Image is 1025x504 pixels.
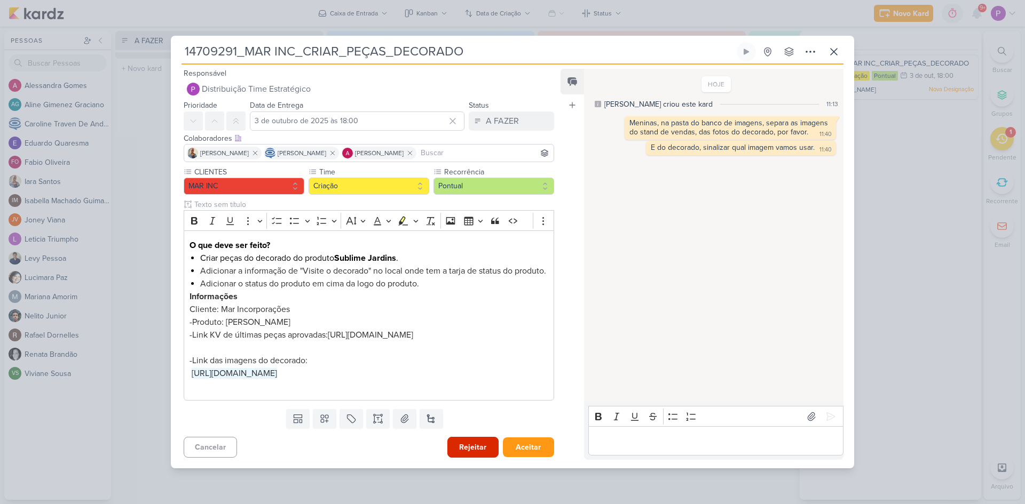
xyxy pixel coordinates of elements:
[250,111,464,131] input: Select a date
[588,426,843,455] div: Editor editing area: main
[629,118,830,137] div: Meninas, na pasta do banco de imagens, separa as imagens do stand de vendas, das fotos do decorad...
[202,83,311,95] span: Distribuição Time Estratégico
[184,178,304,195] button: MAR INC
[184,133,554,144] div: Colaboradores
[447,437,499,458] button: Rejeitar
[200,266,546,276] span: Adicionar a informação de "Visite o decorado" no local onde tem a tarja de status do produto.
[200,148,249,158] span: [PERSON_NAME]
[190,330,328,340] span: -Link KV de últimas peças aprovadas:
[278,148,326,158] span: [PERSON_NAME]
[742,47,751,56] div: Ligar relógio
[469,101,489,110] label: Status
[192,368,277,379] a: [URL][DOMAIN_NAME]
[469,111,554,131] button: A FAZER
[265,148,275,158] img: Caroline Traven De Andrade
[193,166,304,178] label: CLIENTES
[184,79,554,99] button: Distribuição Time Estratégico
[187,148,198,158] img: Iara Santos
[190,355,307,366] span: -Link das imagens do decorado:
[433,178,554,195] button: Pontual
[309,178,429,195] button: Criação
[604,99,713,110] div: [PERSON_NAME] criou este kard
[819,130,832,139] div: 11:40
[190,304,290,315] span: Cliente: Mar Incorporações
[190,317,290,327] span: -Produto: [PERSON_NAME]
[182,42,735,61] input: Kard Sem Título
[184,230,554,401] div: Editor editing area: main
[588,406,843,427] div: Editor toolbar
[503,437,554,457] button: Aceitar
[826,99,838,109] div: 11:13
[250,101,303,110] label: Data de Entrega
[200,278,419,289] span: Adicionar o status do produto em cima da logo do produto.
[184,437,237,458] button: Cancelar
[334,253,396,263] strong: Sublime Jardins
[190,240,270,251] strong: O que deve ser feito?
[328,330,413,340] a: [URL][DOMAIN_NAME]
[187,83,200,95] img: Distribuição Time Estratégico
[184,210,554,231] div: Editor toolbar
[443,166,554,178] label: Recorrência
[190,291,238,302] strong: Informações
[419,147,551,159] input: Buscar
[651,143,815,152] div: E do decorado, sinalizar qual imagem vamos usar.
[192,199,554,210] input: Texto sem título
[184,101,217,110] label: Prioridade
[200,252,548,265] li: Criar peças do decorado do produto .
[819,146,832,154] div: 11:40
[318,166,429,178] label: Time
[355,148,404,158] span: [PERSON_NAME]
[184,69,226,78] label: Responsável
[486,115,519,127] div: A FAZER
[342,148,353,158] img: Alessandra Gomes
